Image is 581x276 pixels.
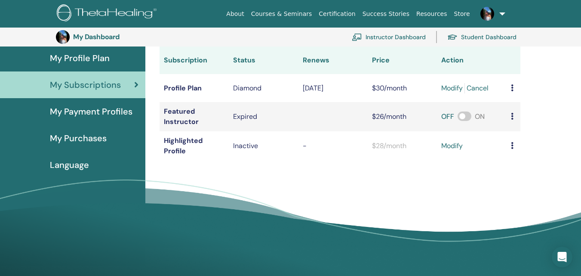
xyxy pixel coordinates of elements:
[480,7,494,21] img: default.jpg
[441,112,454,121] span: OFF
[50,158,89,171] span: Language
[57,4,160,24] img: logo.png
[447,34,458,41] img: graduation-cap.svg
[160,47,229,74] th: Subscription
[552,247,572,267] div: Open Intercom Messenger
[352,33,362,41] img: chalkboard-teacher.svg
[441,83,463,93] a: modify
[303,84,323,93] span: [DATE]
[223,6,247,22] a: About
[248,6,316,22] a: Courses & Seminars
[359,6,413,22] a: Success Stories
[298,47,368,74] th: Renews
[233,112,294,122] div: Expired
[50,132,107,145] span: My Purchases
[475,112,485,121] span: ON
[229,47,298,74] th: Status
[352,28,426,47] a: Instructor Dashboard
[372,84,407,93] span: $30/month
[467,83,489,93] a: Cancel
[372,112,406,121] span: $26/month
[50,105,132,118] span: My Payment Profiles
[413,6,451,22] a: Resources
[368,47,437,74] th: Price
[315,6,359,22] a: Certification
[233,83,294,93] div: Diamond
[303,141,307,150] span: -
[50,78,121,91] span: My Subscriptions
[160,74,229,102] td: Profile Plan
[56,30,70,44] img: default.jpg
[160,102,229,131] td: Featured Instructor
[160,131,229,161] td: Highlighted Profile
[50,52,110,65] span: My Profile Plan
[233,141,294,151] p: Inactive
[437,47,506,74] th: Action
[441,141,463,151] a: modify
[73,33,159,41] h3: My Dashboard
[451,6,473,22] a: Store
[372,141,406,150] span: $28/month
[447,28,516,47] a: Student Dashboard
